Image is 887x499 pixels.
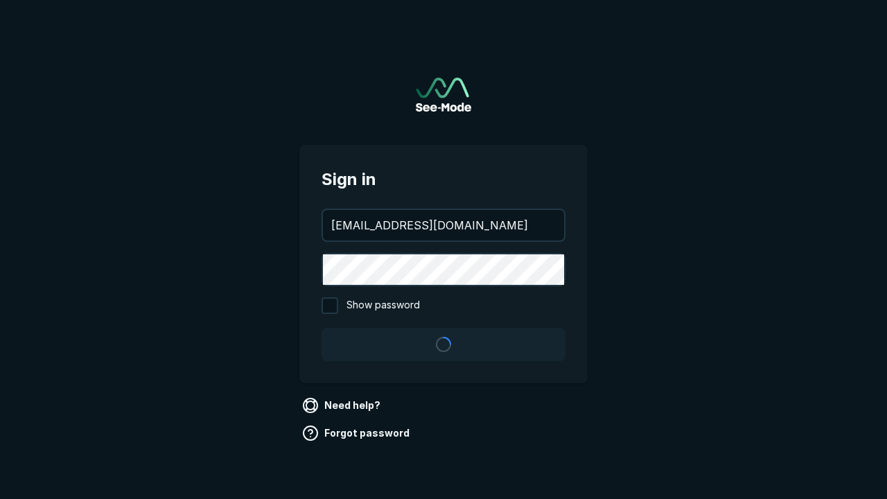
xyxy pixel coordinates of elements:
img: See-Mode Logo [416,78,471,112]
input: your@email.com [323,210,564,240]
a: Go to sign in [416,78,471,112]
a: Need help? [299,394,386,417]
span: Show password [346,297,420,314]
a: Forgot password [299,422,415,444]
span: Sign in [322,167,565,192]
